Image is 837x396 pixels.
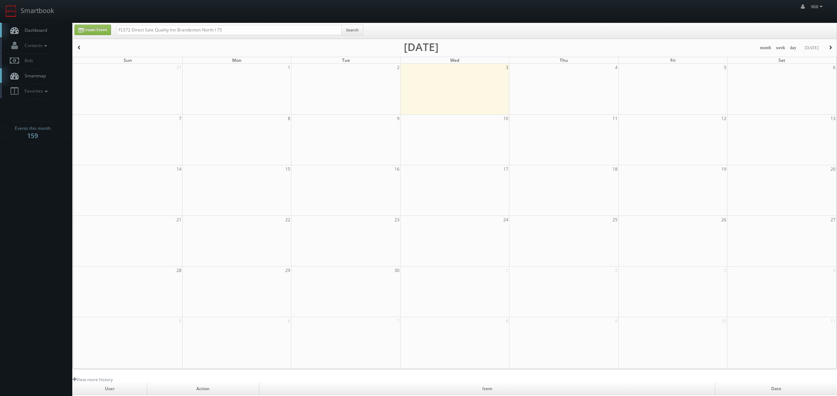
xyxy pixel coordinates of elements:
span: Fri [670,57,675,63]
td: Item [259,383,715,395]
a: Create Event [74,25,111,35]
td: Date [715,383,837,395]
span: 2 [614,267,618,274]
span: 21 [176,216,182,223]
span: 3 [723,267,727,274]
span: 2 [396,64,400,71]
span: 18 [612,165,618,173]
span: 23 [394,216,400,223]
span: Will [811,4,825,10]
span: Tue [342,57,350,63]
span: 8 [287,115,291,122]
span: 13 [830,115,836,122]
span: Favorites [21,88,50,94]
button: Search [341,25,363,35]
span: 24 [503,216,509,223]
span: Mon [232,57,242,63]
span: Contacts [21,42,49,48]
span: 27 [830,216,836,223]
span: 4 [832,267,836,274]
span: 30 [394,267,400,274]
span: 22 [285,216,291,223]
button: week [773,43,788,52]
span: 9 [614,317,618,325]
span: Dashboard [21,27,47,33]
span: Sat [778,57,785,63]
button: month [757,43,774,52]
span: 14 [176,165,182,173]
td: User [73,383,147,395]
span: 8 [505,317,509,325]
span: 1 [505,267,509,274]
span: 7 [178,115,182,122]
td: Action [147,383,259,395]
span: Smartmap [21,73,46,79]
span: 5 [178,317,182,325]
a: View more history [73,376,113,383]
span: 20 [830,165,836,173]
span: 29 [285,267,291,274]
span: 4 [614,64,618,71]
span: 11 [612,115,618,122]
span: 7 [396,317,400,325]
span: 3 [505,64,509,71]
span: Wed [450,57,459,63]
span: Sun [124,57,132,63]
span: Bids [21,58,33,64]
img: smartbook-logo.png [5,5,17,17]
span: 12 [721,115,727,122]
span: 11 [830,317,836,325]
span: 1 [287,64,291,71]
span: 26 [721,216,727,223]
span: Thu [560,57,568,63]
span: 31 [176,64,182,71]
span: 10 [503,115,509,122]
input: Search for Events [116,25,342,35]
span: 9 [396,115,400,122]
span: 5 [723,64,727,71]
h2: [DATE] [404,43,439,51]
span: 19 [721,165,727,173]
strong: 159 [27,131,38,140]
span: 28 [176,267,182,274]
span: 6 [832,64,836,71]
span: 16 [394,165,400,173]
span: 15 [285,165,291,173]
button: day [787,43,799,52]
button: [DATE] [802,43,821,52]
span: Events this month [15,125,51,132]
span: 10 [721,317,727,325]
span: 6 [287,317,291,325]
span: 25 [612,216,618,223]
span: 17 [503,165,509,173]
